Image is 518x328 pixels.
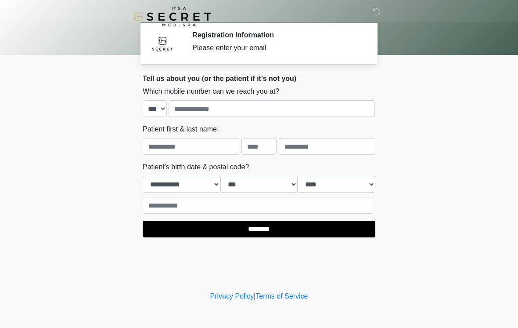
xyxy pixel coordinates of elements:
a: | [254,292,255,300]
label: Patient first & last name: [143,124,219,135]
a: Privacy Policy [210,292,254,300]
label: Which mobile number can we reach you at? [143,86,279,97]
label: Patient's birth date & postal code? [143,162,249,172]
a: Terms of Service [255,292,308,300]
h2: Registration Information [192,31,362,39]
h2: Tell us about you (or the patient if it's not you) [143,74,375,83]
img: Agent Avatar [149,31,176,57]
div: Please enter your email [192,43,362,53]
img: It's A Secret Med Spa Logo [134,7,211,26]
